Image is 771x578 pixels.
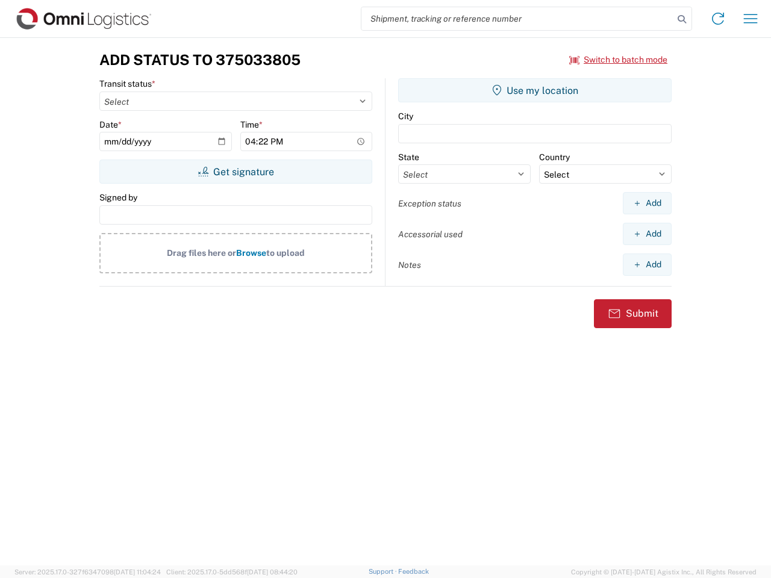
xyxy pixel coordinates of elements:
span: [DATE] 11:04:24 [114,568,161,576]
button: Add [623,192,672,214]
label: City [398,111,413,122]
label: Signed by [99,192,137,203]
span: Browse [236,248,266,258]
input: Shipment, tracking or reference number [361,7,673,30]
label: State [398,152,419,163]
label: Country [539,152,570,163]
a: Feedback [398,568,429,575]
span: Client: 2025.17.0-5dd568f [166,568,298,576]
button: Get signature [99,160,372,184]
span: [DATE] 08:44:20 [247,568,298,576]
button: Add [623,253,672,276]
h3: Add Status to 375033805 [99,51,301,69]
span: Copyright © [DATE]-[DATE] Agistix Inc., All Rights Reserved [571,567,757,577]
span: Drag files here or [167,248,236,258]
label: Notes [398,259,421,270]
label: Exception status [398,198,461,209]
button: Submit [594,299,672,328]
label: Accessorial used [398,229,463,240]
button: Switch to batch mode [569,50,667,70]
a: Support [369,568,399,575]
label: Time [240,119,263,130]
button: Use my location [398,78,672,102]
button: Add [623,223,672,245]
span: Server: 2025.17.0-327f6347098 [14,568,161,576]
span: to upload [266,248,305,258]
label: Transit status [99,78,155,89]
label: Date [99,119,122,130]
